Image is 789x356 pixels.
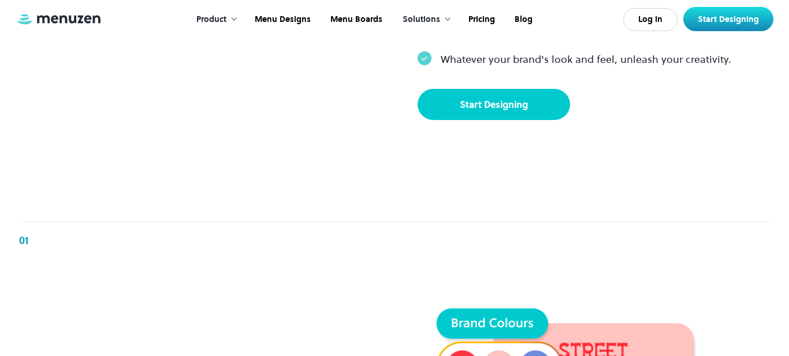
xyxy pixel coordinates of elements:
[403,13,440,26] div: Solutions
[418,89,570,120] a: Start Designing
[457,2,504,38] a: Pricing
[19,234,28,248] div: 01
[319,2,391,38] a: Menu Boards
[504,2,541,38] a: Blog
[391,2,457,38] div: Solutions
[196,13,226,26] div: Product
[623,8,678,31] a: Log In
[683,7,773,31] a: Start Designing
[185,2,244,38] div: Product
[244,2,319,38] a: Menu Designs
[441,51,731,67] p: Whatever your brand's look and feel, unleash your creativity.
